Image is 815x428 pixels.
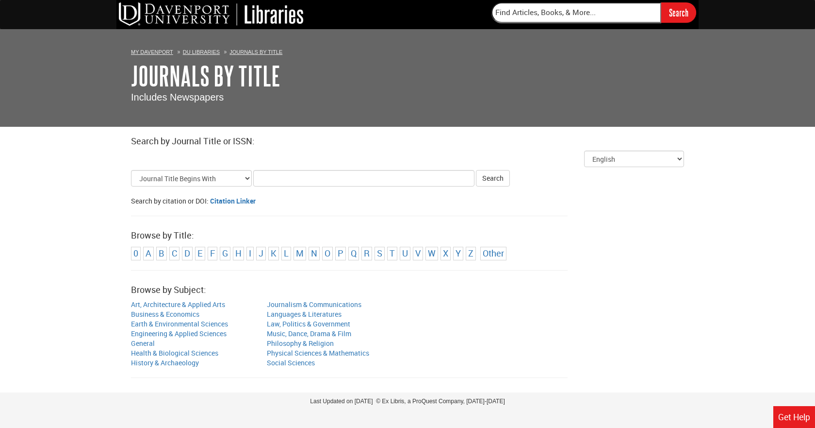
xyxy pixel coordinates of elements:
[311,247,317,259] a: Browse by N
[387,247,397,260] li: Browse by letter
[146,247,151,259] a: Browse by A
[271,247,277,259] a: Browse by K
[773,406,815,428] a: Get Help
[119,2,303,26] img: DU Libraries
[131,300,225,309] a: Art, Architecture & Applied Arts
[267,300,361,309] a: Journalism & Communications
[267,358,315,367] a: Social Sciences
[143,247,154,260] li: Browse by letter
[348,247,359,260] li: Browse by letter
[296,247,304,259] a: Browse by M
[322,247,333,260] li: Browse by letter
[281,247,291,260] li: Browse by letter
[309,247,320,260] li: Browse by letter
[131,49,173,55] a: My Davenport
[131,47,684,56] ol: Breadcrumbs
[390,247,395,259] a: Browse by T
[413,247,423,260] li: Browse by letter
[131,61,280,91] a: Journals By Title
[222,247,228,259] a: Browse by G
[133,247,138,259] a: Browse by 0
[267,348,369,358] a: Physical Sciences & Mathematics
[364,247,370,259] a: Browse by R
[440,247,451,260] li: Browse by letter
[466,247,476,260] li: Browse by letter
[156,247,167,260] li: Browse by letter
[195,247,205,260] li: Browse by letter
[425,247,438,260] li: Browse by letter
[208,247,217,260] li: Browse by letter
[402,247,408,259] a: Browse by U
[233,247,244,260] li: Browse by letter
[172,247,177,259] a: Browse by C
[661,2,696,22] input: Search
[267,309,342,319] a: Languages & Literatures
[235,247,242,259] a: Browse by H
[267,319,350,328] a: Law, Politics & Government
[159,247,164,259] a: Browse by B
[210,196,256,205] a: Citation Linker
[476,170,510,187] button: Search
[131,348,218,358] a: Health & Biological Sciences
[256,247,266,260] li: Browse by letter
[325,247,330,259] a: Browse by O
[131,196,209,205] span: Search by citation or DOI:
[443,247,448,259] a: Browse by X
[456,247,461,259] a: Browse by Y
[377,247,382,259] a: Browse by S
[131,329,227,338] a: Engineering & Applied Sciences
[259,247,263,259] a: Browse by J
[229,49,282,55] a: Journals By Title
[184,247,190,259] a: Browse by D
[268,247,279,260] li: Browse by letter
[210,247,215,259] a: Browse by F
[220,247,230,260] li: Browse by letter
[131,231,684,240] h2: Browse by Title:
[131,247,141,260] li: Browse by letter
[249,247,251,259] a: Browse by I
[197,247,203,259] a: Browse by E
[293,247,306,260] li: Browse by letter
[468,247,473,259] a: Browse by Z
[428,247,436,259] a: Browse by W
[453,247,463,260] li: Browse by letter
[246,247,254,260] li: Browse by letter
[415,247,421,259] a: Browse by V
[182,247,193,260] li: Browse by letter
[351,247,357,259] a: Browse by Q
[400,247,410,260] li: Browse by letter
[131,319,228,328] a: Earth & Environmental Sciences
[361,247,372,260] li: Browse by letter
[375,247,385,260] li: Browse by letter
[131,285,684,295] h2: Browse by Subject:
[284,247,289,259] a: Browse by L
[267,329,351,338] a: Music, Dance, Drama & Film
[338,247,343,259] a: Browse by P
[267,339,334,348] a: Philosophy & Religion
[483,247,504,259] a: Browse by other
[131,309,199,319] a: Business & Economics
[169,247,179,260] li: Browse by letter
[131,339,155,348] a: General
[335,247,346,260] li: Browse by letter
[131,137,684,146] h2: Search by Journal Title or ISSN:
[131,358,199,367] a: History & Archaeology
[183,49,220,55] a: DU Libraries
[491,2,661,23] input: Find Articles, Books, & More...
[131,90,684,104] p: Includes Newspapers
